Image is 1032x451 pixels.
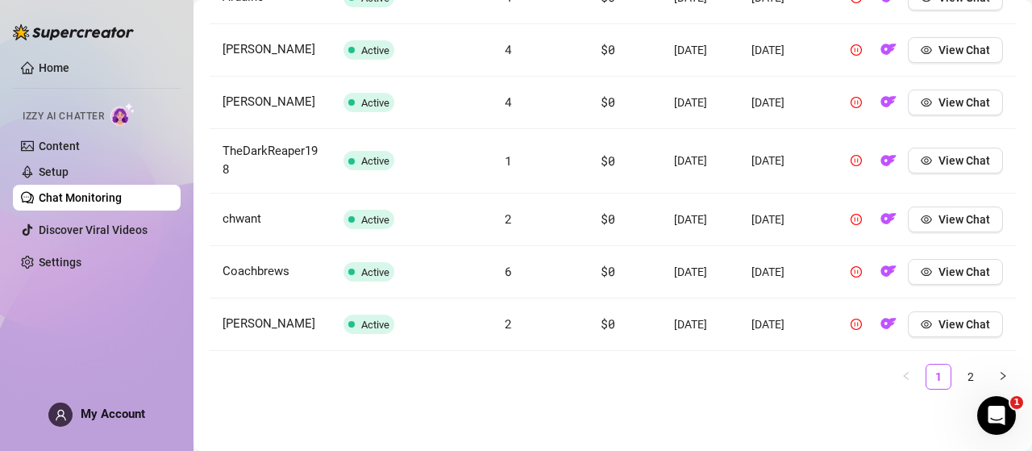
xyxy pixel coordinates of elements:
[921,44,932,56] span: eye
[908,207,1003,232] button: View Chat
[990,364,1016,390] li: Next Page
[880,152,897,169] img: OF
[361,44,389,56] span: Active
[39,140,80,152] a: Content
[938,265,990,278] span: View Chat
[876,311,901,337] button: OF
[661,246,739,299] td: [DATE]
[880,315,897,332] img: OF
[505,152,512,169] span: 1
[851,319,862,330] span: pause-circle
[13,24,134,40] img: logo-BBDzfeDw.svg
[908,90,1003,115] button: View Chat
[876,321,901,334] a: OF
[938,44,990,56] span: View Chat
[876,90,901,115] button: OF
[39,256,81,269] a: Settings
[739,246,830,299] td: [DATE]
[23,109,104,124] span: Izzy AI Chatter
[893,364,919,390] button: left
[55,409,67,421] span: user
[990,364,1016,390] button: right
[908,37,1003,63] button: View Chat
[938,154,990,167] span: View Chat
[921,155,932,166] span: eye
[908,311,1003,337] button: View Chat
[505,41,512,57] span: 4
[921,97,932,108] span: eye
[505,315,512,332] span: 2
[926,365,951,389] a: 1
[739,194,830,246] td: [DATE]
[601,263,614,279] span: $0
[505,263,512,279] span: 6
[601,211,614,227] span: $0
[977,396,1016,435] iframe: Intercom live chat
[661,194,739,246] td: [DATE]
[921,319,932,330] span: eye
[661,24,739,77] td: [DATE]
[39,191,122,204] a: Chat Monitoring
[876,47,901,60] a: OF
[851,214,862,225] span: pause-circle
[921,266,932,278] span: eye
[851,44,862,56] span: pause-circle
[223,211,261,226] span: chwant
[851,266,862,278] span: pause-circle
[739,129,830,194] td: [DATE]
[876,158,901,171] a: OF
[361,319,389,331] span: Active
[851,155,862,166] span: pause-circle
[361,97,389,109] span: Active
[901,371,911,381] span: left
[958,364,984,390] li: 2
[39,165,69,178] a: Setup
[893,364,919,390] li: Previous Page
[851,97,862,108] span: pause-circle
[938,213,990,226] span: View Chat
[739,24,830,77] td: [DATE]
[110,102,135,126] img: AI Chatter
[938,96,990,109] span: View Chat
[880,94,897,110] img: OF
[505,94,512,110] span: 4
[505,211,512,227] span: 2
[661,299,739,351] td: [DATE]
[739,299,830,351] td: [DATE]
[601,94,614,110] span: $0
[876,207,901,232] button: OF
[601,152,614,169] span: $0
[1010,396,1023,409] span: 1
[661,77,739,129] td: [DATE]
[921,214,932,225] span: eye
[223,264,289,278] span: Coachbrews
[223,42,315,56] span: [PERSON_NAME]
[959,365,983,389] a: 2
[39,61,69,74] a: Home
[926,364,951,390] li: 1
[739,77,830,129] td: [DATE]
[601,41,614,57] span: $0
[361,155,389,167] span: Active
[998,371,1008,381] span: right
[223,316,315,331] span: [PERSON_NAME]
[661,129,739,194] td: [DATE]
[908,148,1003,173] button: View Chat
[81,407,145,421] span: My Account
[361,266,389,278] span: Active
[601,315,614,332] span: $0
[876,216,901,229] a: OF
[880,263,897,279] img: OF
[938,318,990,331] span: View Chat
[223,94,315,109] span: [PERSON_NAME]
[880,211,897,227] img: OF
[876,99,901,112] a: OF
[876,269,901,282] a: OF
[908,259,1003,285] button: View Chat
[876,259,901,285] button: OF
[880,41,897,57] img: OF
[39,223,148,236] a: Discover Viral Videos
[876,37,901,63] button: OF
[876,148,901,173] button: OF
[223,144,318,177] span: TheDarkReaper198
